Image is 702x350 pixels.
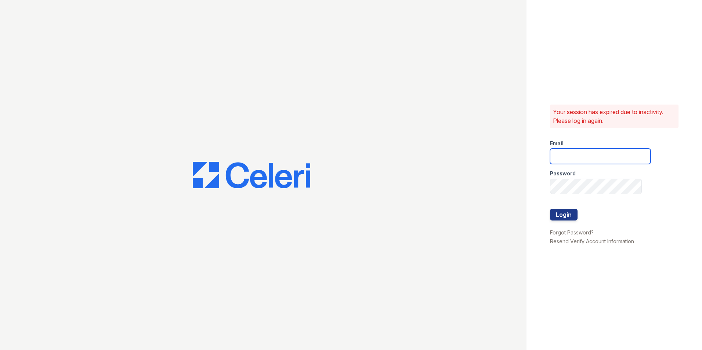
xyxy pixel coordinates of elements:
button: Login [550,209,578,220]
label: Email [550,140,564,147]
a: Forgot Password? [550,229,594,236]
a: Resend Verify Account Information [550,238,634,244]
label: Password [550,170,576,177]
p: Your session has expired due to inactivity. Please log in again. [553,107,676,125]
img: CE_Logo_Blue-a8612792a0a2168367f1c8372b55b34899dd931a85d93a1a3d3e32e68fde9ad4.png [193,162,310,188]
